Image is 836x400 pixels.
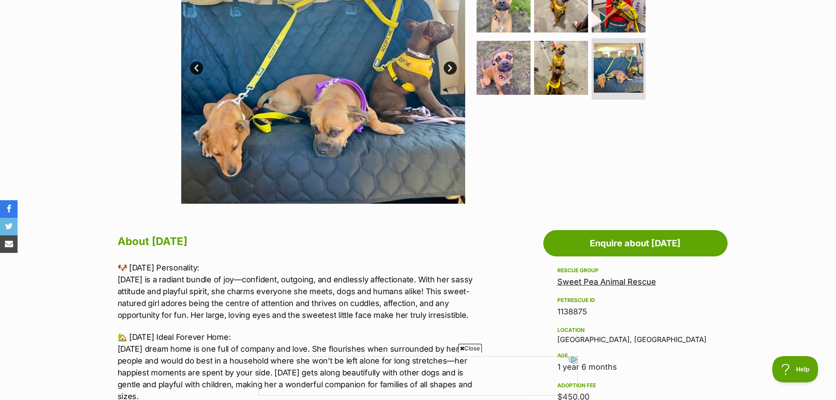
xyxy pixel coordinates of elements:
span: Close [458,344,482,353]
a: Next [444,61,457,75]
p: 🐶 [DATE] Personality: [DATE] is a radiant bundle of joy—confident, outgoing, and endlessly affect... [118,262,480,321]
a: Prev [190,61,203,75]
iframe: Advertisement [258,356,578,396]
div: [GEOGRAPHIC_DATA], [GEOGRAPHIC_DATA] [557,325,714,343]
div: PetRescue ID [557,297,714,304]
div: Rescue group [557,267,714,274]
iframe: Help Scout Beacon - Open [772,356,818,382]
a: Sweet Pea Animal Rescue [557,277,656,286]
div: 1138875 [557,306,714,318]
img: Photo of Friday [534,41,588,95]
div: Age [557,352,714,359]
img: Photo of Friday [594,43,643,93]
div: Location [557,327,714,334]
div: 1 year 6 months [557,361,714,373]
img: Photo of Friday [477,41,531,95]
div: Adoption fee [557,382,714,389]
a: Enquire about [DATE] [543,230,728,256]
h2: About [DATE] [118,232,480,251]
